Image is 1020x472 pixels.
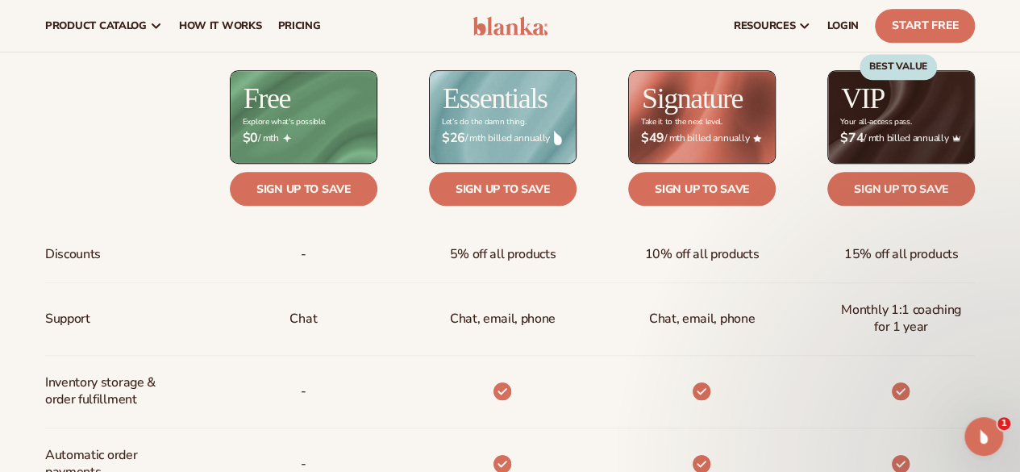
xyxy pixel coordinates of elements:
a: Sign up to save [628,172,776,206]
span: product catalog [45,19,147,32]
img: Free_Icon_bb6e7c7e-73f8-44bd-8ed0-223ea0fc522e.png [283,134,291,142]
div: BEST VALUE [860,54,937,80]
span: Discounts [45,240,101,269]
img: logo [473,16,548,36]
img: free_bg.png [231,71,377,163]
img: Signature_BG_eeb718c8-65ac-49e3-a4e5-327c6aa73146.jpg [629,71,775,163]
span: / mth billed annually [840,131,962,146]
a: Sign up to save [230,172,377,206]
span: / mth [243,131,364,146]
img: Star_6.png [753,135,761,142]
a: Sign up to save [429,172,577,206]
a: Sign up to save [827,172,975,206]
strong: $0 [243,131,258,146]
img: Essentials_BG_9050f826-5aa9-47d9-a362-757b82c62641.jpg [430,71,576,163]
strong: $74 [840,131,864,146]
iframe: Intercom live chat [964,417,1003,456]
img: drop.png [554,131,562,145]
span: Chat, email, phone [649,304,755,334]
strong: $26 [442,131,465,146]
span: Inventory storage & order fulfillment [45,368,156,415]
img: VIP_BG_199964bd-3653-43bc-8a67-789d2d7717b9.jpg [828,71,974,163]
img: Crown_2d87c031-1b5a-4345-8312-a4356ddcde98.png [952,134,960,142]
span: 5% off all products [449,240,556,269]
p: - [301,377,306,407]
span: - [301,240,306,269]
span: Monthly 1:1 coaching for 1 year [840,295,962,342]
span: resources [734,19,795,32]
span: Support [45,304,90,334]
span: 10% off all products [645,240,760,269]
span: 15% off all products [844,240,959,269]
span: LOGIN [827,19,859,32]
p: Chat, email, phone [450,304,556,334]
span: How It Works [179,19,262,32]
strong: $49 [641,131,664,146]
p: Chat [289,304,317,334]
a: Start Free [875,9,975,43]
span: 1 [997,417,1010,430]
h2: Essentials [443,84,547,113]
span: / mth billed annually [442,131,564,146]
h2: Signature [642,84,743,113]
span: pricing [277,19,320,32]
span: / mth billed annually [641,131,763,146]
h2: VIP [841,84,885,113]
h2: Free [244,84,290,113]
